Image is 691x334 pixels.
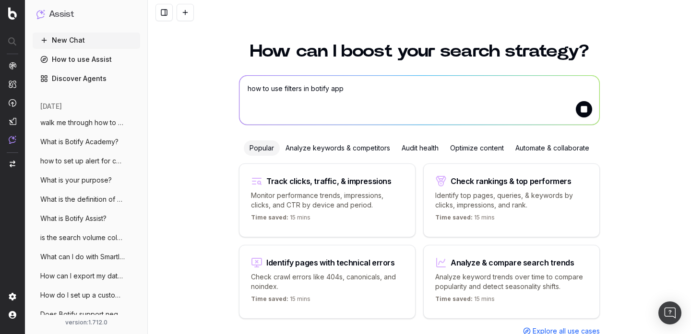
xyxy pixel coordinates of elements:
[40,252,125,262] span: What can I do with SmartIndex in Botify?
[33,192,140,207] button: What is the definition of CTR
[251,272,404,291] p: Check crawl errors like 404s, canonicals, and noindex.
[396,140,444,156] div: Audit health
[251,295,288,302] span: Time saved:
[40,214,107,223] span: What is Botify Assist?
[40,310,125,319] span: Does Botify support negative regex (like
[33,268,140,284] button: How can I export my data from Botify?
[40,290,125,300] span: How do I set up a custom alert in Botify
[10,161,15,167] img: Switch project
[9,99,16,107] img: Activation
[251,214,288,221] span: Time saved:
[9,311,16,319] img: My account
[435,272,588,291] p: Analyze keyword trends over time to compare popularity and detect seasonality shifts.
[239,76,599,125] textarea: how to use filters in botify app
[451,177,572,185] div: Check rankings & top performers
[9,293,16,300] img: Setting
[36,8,136,21] button: Assist
[40,137,119,147] span: What is Botify Academy?
[435,191,588,210] p: Identify top pages, queries, & keywords by clicks, impressions, and rank.
[33,33,140,48] button: New Chat
[251,214,310,225] p: 15 mins
[451,259,574,266] div: Analyze & compare search trends
[36,10,45,19] img: Assist
[33,173,140,188] button: What is your purpose?
[33,307,140,322] button: Does Botify support negative regex (like
[33,52,140,67] a: How to use Assist
[33,134,140,150] button: What is Botify Academy?
[40,118,125,127] span: walk me through how to use this filter
[40,102,62,111] span: [DATE]
[33,288,140,303] button: How do I set up a custom alert in Botify
[9,117,16,125] img: Studio
[8,7,17,20] img: Botify logo
[33,115,140,130] button: walk me through how to use this filter
[266,177,392,185] div: Track clicks, traffic, & impressions
[9,80,16,88] img: Intelligence
[33,211,140,226] button: What is Botify Assist?
[40,195,125,204] span: What is the definition of CTR
[40,175,112,185] span: What is your purpose?
[435,214,495,225] p: 15 mins
[658,301,681,324] div: Open Intercom Messenger
[33,249,140,265] button: What can I do with SmartIndex in Botify?
[9,136,16,144] img: Assist
[435,295,495,307] p: 15 mins
[33,153,140,169] button: how to set up alert for canonical tag di
[9,62,16,69] img: Analytics
[40,156,125,166] span: how to set up alert for canonical tag di
[33,230,140,245] button: is the search volume column the average
[239,43,600,60] h1: How can I boost your search strategy?
[510,140,595,156] div: Automate & collaborate
[266,259,395,266] div: Identify pages with technical errors
[251,295,310,307] p: 15 mins
[444,140,510,156] div: Optimize content
[244,140,280,156] div: Popular
[435,295,473,302] span: Time saved:
[251,191,404,210] p: Monitor performance trends, impressions, clicks, and CTR by device and period.
[40,271,125,281] span: How can I export my data from Botify?
[435,214,473,221] span: Time saved:
[49,8,74,21] h1: Assist
[40,233,125,242] span: is the search volume column the average
[36,319,136,326] div: version: 1.712.0
[33,71,140,86] a: Discover Agents
[280,140,396,156] div: Analyze keywords & competitors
